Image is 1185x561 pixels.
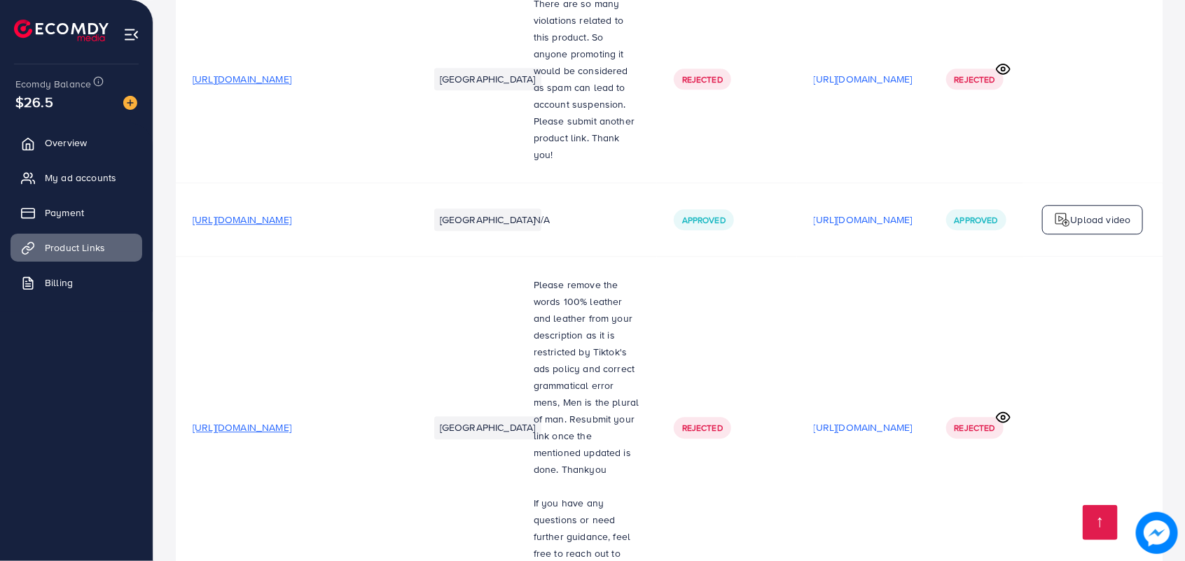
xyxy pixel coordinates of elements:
p: [URL][DOMAIN_NAME] [814,419,913,436]
span: If you have any questions or need further guidance, feel free to reach out to [534,496,631,560]
p: [URL][DOMAIN_NAME] [814,71,913,87]
a: Overview [11,129,142,157]
span: Ecomdy Balance [15,77,91,91]
span: Approved [682,214,726,226]
img: logo [1054,211,1071,228]
img: image [1137,513,1177,553]
span: Rejected [955,422,995,434]
li: [GEOGRAPHIC_DATA] [434,416,541,439]
img: logo [14,20,109,41]
span: [URL][DOMAIN_NAME] [193,72,291,86]
li: [GEOGRAPHIC_DATA] [434,68,541,90]
img: image [123,96,137,110]
p: [URL][DOMAIN_NAME] [814,211,913,228]
a: Billing [11,269,142,297]
span: Rejected [682,422,723,434]
li: [GEOGRAPHIC_DATA] [434,208,541,231]
p: Please remove the words 100% leather and leather from your description as it is restricted by Tik... [534,276,640,478]
span: My ad accounts [45,171,116,185]
span: Overview [45,136,87,150]
img: menu [123,27,139,43]
span: [URL][DOMAIN_NAME] [193,213,291,227]
span: N/A [534,213,550,227]
span: $26.5 [15,92,53,112]
span: Billing [45,276,73,290]
p: Upload video [1071,211,1131,228]
a: Product Links [11,234,142,262]
span: Approved [955,214,998,226]
span: [URL][DOMAIN_NAME] [193,420,291,434]
a: My ad accounts [11,164,142,192]
span: Rejected [955,73,995,85]
span: Product Links [45,241,105,255]
span: Payment [45,206,84,220]
span: Rejected [682,73,723,85]
a: Payment [11,199,142,227]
